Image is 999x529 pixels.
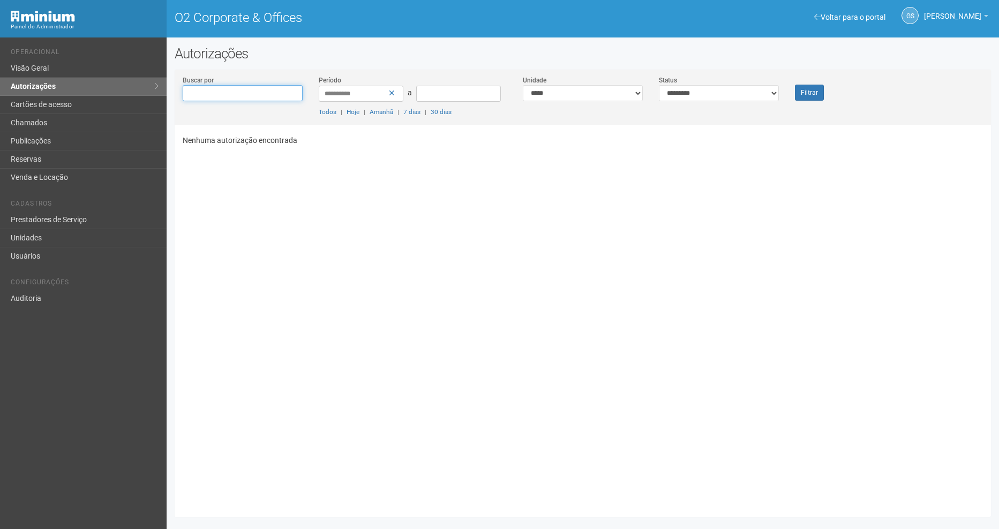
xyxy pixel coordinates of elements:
[319,108,336,116] a: Todos
[902,7,919,24] a: GS
[183,75,214,85] label: Buscar por
[11,11,75,22] img: Minium
[319,75,341,85] label: Período
[341,108,342,116] span: |
[11,200,159,211] li: Cadastros
[11,22,159,32] div: Painel do Administrador
[183,135,983,145] p: Nenhuma autorização encontrada
[397,108,399,116] span: |
[924,2,981,20] span: Gabriela Souza
[347,108,359,116] a: Hoje
[11,48,159,59] li: Operacional
[403,108,420,116] a: 7 dias
[425,108,426,116] span: |
[370,108,393,116] a: Amanhã
[924,13,988,22] a: [PERSON_NAME]
[11,278,159,290] li: Configurações
[795,85,824,101] button: Filtrar
[523,75,546,85] label: Unidade
[364,108,365,116] span: |
[175,46,991,62] h2: Autorizações
[814,13,885,21] a: Voltar para o portal
[408,88,412,97] span: a
[175,11,575,25] h1: O2 Corporate & Offices
[431,108,452,116] a: 30 dias
[659,75,677,85] label: Status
